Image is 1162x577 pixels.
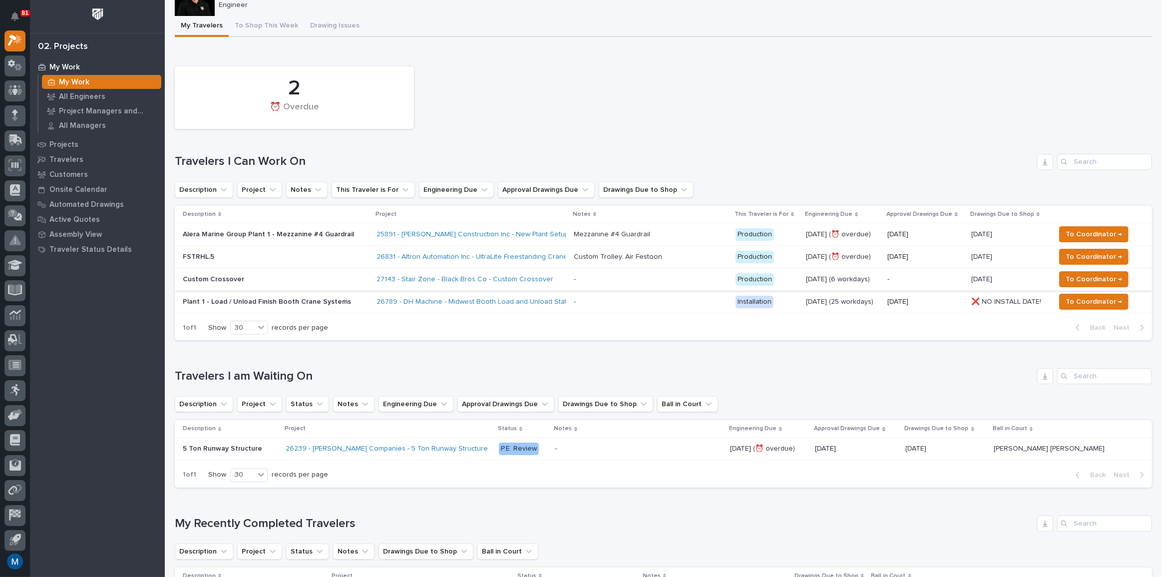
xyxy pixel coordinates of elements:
[231,323,255,333] div: 30
[59,107,157,116] p: Project Managers and Engineers
[736,251,774,263] div: Production
[208,324,226,332] p: Show
[192,76,397,101] div: 2
[806,253,879,261] p: [DATE] (⏰ overdue)
[286,445,488,453] a: 26239 - [PERSON_NAME] Companies - 5 Ton Runway Structure
[905,423,969,434] p: Drawings Due to Shop
[49,245,132,254] p: Traveler Status Details
[30,167,165,182] a: Customers
[175,182,233,198] button: Description
[887,298,963,306] p: [DATE]
[419,182,494,198] button: Engineering Due
[806,230,879,239] p: [DATE] (⏰ overdue)
[38,118,165,132] a: All Managers
[30,212,165,227] a: Active Quotes
[208,471,226,479] p: Show
[971,251,994,261] p: [DATE]
[30,152,165,167] a: Travelers
[59,92,105,101] p: All Engineers
[1059,294,1129,310] button: To Coordinator →
[1059,271,1129,287] button: To Coordinator →
[237,544,282,560] button: Project
[498,182,595,198] button: Approval Drawings Due
[88,5,107,23] img: Workspace Logo
[574,298,576,306] div: -
[729,423,776,434] p: Engineering Due
[1068,323,1110,332] button: Back
[49,63,80,72] p: My Work
[237,182,282,198] button: Project
[175,544,233,560] button: Description
[805,209,852,220] p: Engineering Due
[1066,273,1122,285] span: To Coordinator →
[38,89,165,103] a: All Engineers
[30,182,165,197] a: Onsite Calendar
[49,185,107,194] p: Onsite Calendar
[657,396,718,412] button: Ball in Court
[175,517,1033,531] h1: My Recently Completed Travelers
[175,438,1152,460] tr: 5 Ton Runway Structure5 Ton Runway Structure 26239 - [PERSON_NAME] Companies - 5 Ton Runway Struc...
[1066,228,1122,240] span: To Coordinator →
[30,59,165,74] a: My Work
[192,102,397,123] div: ⏰ Overdue
[377,275,553,284] a: 27143 - Stair Zone - Black Bros Co - Custom Crossover
[183,298,358,306] p: Plant 1 - Load / Unload Finish Booth Crane Systems
[971,228,994,239] p: [DATE]
[971,296,1043,306] p: ❌ NO INSTALL DATE!
[736,296,774,308] div: Installation
[994,443,1107,453] p: [PERSON_NAME] [PERSON_NAME]
[1059,249,1129,265] button: To Coordinator →
[574,275,576,284] div: -
[175,154,1033,169] h1: Travelers I Can Work On
[183,230,358,239] p: Alera Marine Group Plant 1 - Mezzanine #4 Guardrail
[377,230,634,239] a: 25891 - [PERSON_NAME] Construction Inc - New Plant Setup - Mezzanine Project
[175,291,1152,313] tr: Plant 1 - Load / Unload Finish Booth Crane Systems26789 - DH Machine - Midwest Booth Load and Unl...
[272,324,328,332] p: records per page
[993,423,1027,434] p: Ball in Court
[1066,251,1122,263] span: To Coordinator →
[30,137,165,152] a: Projects
[574,253,664,261] div: Custom Trolley. Air Festoon.
[1059,226,1129,242] button: To Coordinator →
[286,182,328,198] button: Notes
[4,551,25,572] button: users-avatar
[59,78,89,87] p: My Work
[49,170,88,179] p: Customers
[286,544,329,560] button: Status
[1057,516,1152,532] div: Search
[49,215,100,224] p: Active Quotes
[304,16,366,37] button: Drawing Issues
[272,471,328,479] p: records per page
[806,298,879,306] p: [DATE] (25 workdays)
[183,209,216,220] p: Description
[1068,471,1110,480] button: Back
[457,396,554,412] button: Approval Drawings Due
[815,445,897,453] p: [DATE]
[554,423,572,434] p: Notes
[971,273,994,284] p: [DATE]
[175,369,1033,384] h1: Travelers I am Waiting On
[730,443,797,453] p: [DATE] (⏰ overdue)
[22,9,28,16] p: 81
[379,544,473,560] button: Drawings Due to Shop
[558,396,653,412] button: Drawings Due to Shop
[814,423,880,434] p: Approval Drawings Due
[477,544,538,560] button: Ball in Court
[183,275,358,284] p: Custom Crossover
[887,253,963,261] p: [DATE]
[970,209,1034,220] p: Drawings Due to Shop
[175,316,204,340] p: 1 of 1
[183,423,216,434] p: Description
[175,396,233,412] button: Description
[237,396,282,412] button: Project
[1110,471,1152,480] button: Next
[183,443,264,453] p: 5 Ton Runway Structure
[599,182,694,198] button: Drawings Due to Shop
[231,470,255,480] div: 30
[498,423,517,434] p: Status
[379,396,453,412] button: Engineering Due
[49,155,83,164] p: Travelers
[1057,368,1152,384] input: Search
[1057,154,1152,170] div: Search
[333,544,375,560] button: Notes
